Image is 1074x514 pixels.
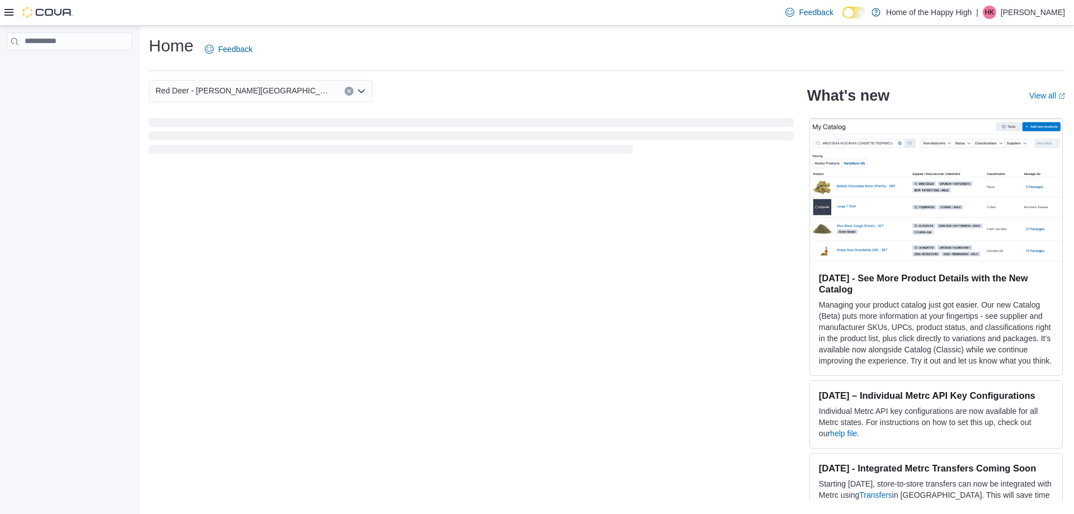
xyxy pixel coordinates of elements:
[819,405,1053,439] p: Individual Metrc API key configurations are now available for all Metrc states. For instructions ...
[218,44,252,55] span: Feedback
[781,1,837,23] a: Feedback
[842,7,866,18] input: Dark Mode
[886,6,972,19] p: Home of the Happy High
[830,429,857,438] a: help file
[1058,93,1065,100] svg: External link
[1029,91,1065,100] a: View allExternal link
[1001,6,1065,19] p: [PERSON_NAME]
[985,6,995,19] span: HK
[819,463,1053,474] h3: [DATE] - Integrated Metrc Transfers Coming Soon
[819,299,1053,366] p: Managing your product catalog just got easier. Our new Catalog (Beta) puts more information at yo...
[156,84,333,97] span: Red Deer - [PERSON_NAME][GEOGRAPHIC_DATA] - Fire & Flower
[799,7,833,18] span: Feedback
[357,87,366,96] button: Open list of options
[22,7,73,18] img: Cova
[976,6,978,19] p: |
[983,6,996,19] div: Halie Kelley
[200,38,257,60] a: Feedback
[819,390,1053,401] h3: [DATE] – Individual Metrc API Key Configurations
[859,491,892,499] a: Transfers
[149,35,194,57] h1: Home
[7,53,132,79] nav: Complex example
[345,87,354,96] button: Clear input
[807,87,889,105] h2: What's new
[149,120,794,156] span: Loading
[819,272,1053,295] h3: [DATE] - See More Product Details with the New Catalog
